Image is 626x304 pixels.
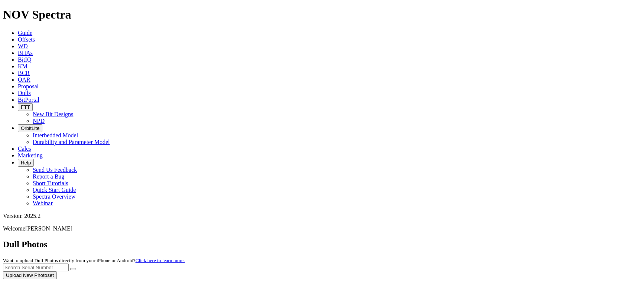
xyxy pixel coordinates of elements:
a: Report a Bug [33,173,64,180]
a: NPD [33,118,45,124]
span: Help [21,160,31,166]
a: Calcs [18,146,31,152]
a: Spectra Overview [33,193,75,200]
a: BHAs [18,50,33,56]
a: Guide [18,30,32,36]
div: Version: 2025.2 [3,213,623,219]
a: KM [18,63,27,69]
a: Offsets [18,36,35,43]
a: Interbedded Model [33,132,78,138]
small: Want to upload Dull Photos directly from your iPhone or Android? [3,258,185,263]
span: FTT [21,104,30,110]
button: Upload New Photoset [3,271,57,279]
button: Help [18,159,34,167]
button: OrbitLite [18,124,42,132]
a: Proposal [18,83,39,89]
h2: Dull Photos [3,239,623,249]
span: OrbitLite [21,125,39,131]
a: Quick Start Guide [33,187,76,193]
a: Dulls [18,90,31,96]
span: [PERSON_NAME] [25,225,72,232]
a: New Bit Designs [33,111,73,117]
a: BitPortal [18,97,39,103]
p: Welcome [3,225,623,232]
a: BCR [18,70,30,76]
input: Search Serial Number [3,264,69,271]
a: OAR [18,76,30,83]
a: Short Tutorials [33,180,68,186]
a: Marketing [18,152,43,158]
a: BitIQ [18,56,31,63]
button: FTT [18,103,33,111]
h1: NOV Spectra [3,8,623,22]
a: Click here to learn more. [136,258,185,263]
a: Durability and Parameter Model [33,139,110,145]
a: Webinar [33,200,53,206]
a: WD [18,43,28,49]
a: Send Us Feedback [33,167,77,173]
